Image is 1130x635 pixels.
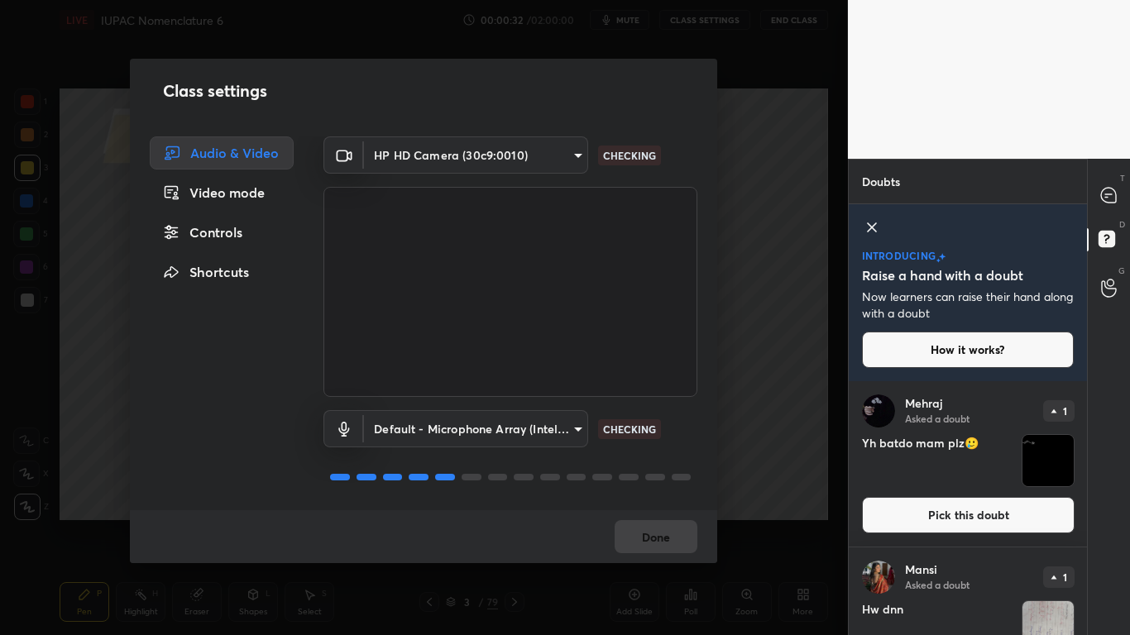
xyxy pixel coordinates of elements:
p: CHECKING [603,148,656,163]
p: CHECKING [603,422,656,437]
p: Asked a doubt [905,412,970,425]
div: grid [849,381,1088,635]
button: Pick this doubt [862,497,1075,533]
div: HP HD Camera (30c9:0010) [364,410,588,447]
img: b1ab4d3dd0764cf8935bad1db8b41143.jpg [862,561,895,594]
div: Video mode [150,176,294,209]
div: Shortcuts [150,255,294,289]
p: 1 [1063,406,1067,416]
img: large-star.026637fe.svg [939,253,946,260]
p: Asked a doubt [905,578,970,591]
p: Now learners can raise their hand along with a doubt [862,289,1075,322]
div: Controls [150,216,294,249]
p: D [1119,218,1125,231]
img: 454beae2cc3f4dcfb2cc6f9d06c43453.jpg [862,394,895,427]
img: small-star.76a44327.svg [936,258,941,263]
h4: Yh batdo mam plz🥲 [862,434,1015,487]
div: HP HD Camera (30c9:0010) [364,136,588,174]
button: How it works? [862,332,1075,368]
p: 1 [1063,572,1067,582]
p: introducing [862,251,936,260]
p: T [1120,172,1125,184]
h5: Raise a hand with a doubt [862,265,1023,285]
p: Mehraj [905,397,942,410]
img: 17599104221TPDNK.JPEG [1022,435,1074,486]
h2: Class settings [163,79,267,103]
p: Doubts [849,160,913,203]
div: Audio & Video [150,136,294,169]
p: G [1118,265,1125,277]
p: Mansi [905,563,937,576]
